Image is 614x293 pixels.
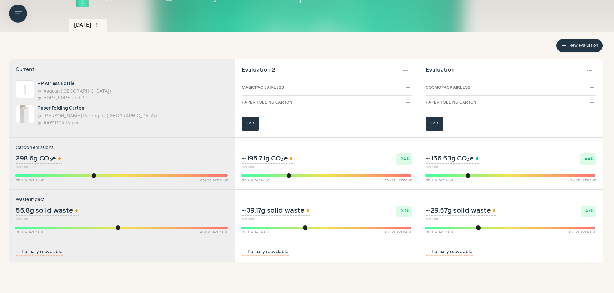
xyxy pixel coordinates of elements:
[200,230,228,235] span: Above Average
[426,230,454,235] span: Below Average
[94,22,100,28] span: more_vert
[384,230,412,235] span: Above Average
[16,105,34,123] img: Paper Folding Carton
[16,80,34,98] img: PP Airless Bottle
[426,117,443,131] button: Edit
[242,66,275,74] button: Evaluation 2
[426,66,455,74] button: Evaluation
[242,165,293,170] small: per unit
[426,100,584,105] span: Paper Folding Carton
[568,230,596,235] span: Above Average
[242,117,259,131] button: Edit
[396,206,412,217] span: -30%
[37,120,157,126] p: 100% PCR Paper
[398,64,412,77] button: more_horiz
[16,144,54,151] span: Carbon emissions
[16,217,79,222] small: per unit
[242,206,310,216] span: ~39.17g solid waste
[44,88,111,95] p: Asquan ([GEOGRAPHIC_DATA])
[242,178,270,183] span: Below Average
[16,66,34,74] h2: Current
[580,153,596,165] span: -44%
[93,21,102,30] button: more_vert
[242,217,310,222] small: per unit
[200,178,228,183] span: Above Average
[37,114,41,118] span: place
[426,217,496,222] small: per unit
[16,249,63,256] div: Partially recyclable
[401,67,409,74] span: more_horiz
[426,206,496,216] span: ~29.57g solid waste
[426,85,584,91] span: Cosmopack Airless
[16,206,79,216] span: 55.8g solid waste
[581,206,596,217] span: -47%
[16,230,44,235] span: Below Average
[242,84,412,92] button: MagicPack Airless add
[582,64,596,77] button: more_horiz
[37,105,84,112] h3: Paper Folding Carton
[426,84,596,92] button: Cosmopack Airless add
[242,230,270,235] span: Below Average
[396,153,412,165] span: -34%
[568,178,596,183] span: Above Average
[588,99,596,106] button: add
[404,84,412,92] button: add
[242,100,400,105] span: Paper Folding Carton
[37,96,41,100] span: forest
[585,67,593,74] span: more_horiz
[426,99,596,106] button: Paper Folding Carton add
[16,178,44,183] span: Below Average
[242,85,400,91] span: MagicPack Airless
[16,165,62,170] small: per unit
[16,153,62,164] span: 298.6g CO₂e
[384,178,412,183] span: Above Average
[561,43,567,49] span: add
[37,80,74,87] h3: PP Airless Bottle
[69,19,107,32] div: [DATE]
[426,178,454,183] span: Below Average
[242,99,412,106] button: Paper Folding Carton add
[426,165,479,170] small: per unit
[404,99,412,106] button: add
[16,197,44,203] span: Waste impact
[426,249,473,256] div: Partially recyclable
[44,113,157,120] p: [PERSON_NAME] Packaging ([GEOGRAPHIC_DATA])
[588,84,596,92] button: add
[242,153,293,164] span: ~195.71g CO₂e
[242,249,289,256] div: Partially recyclable
[37,90,41,94] span: place
[426,153,479,164] span: ~166.53g CO₂e
[556,39,603,52] button: add New evaluation
[37,95,111,102] p: HDPE, LDPE, and PP
[37,121,41,125] span: forest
